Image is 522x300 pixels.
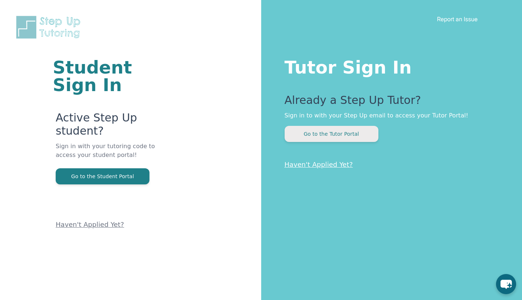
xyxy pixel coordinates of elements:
[285,94,493,111] p: Already a Step Up Tutor?
[285,56,493,76] h1: Tutor Sign In
[53,59,173,94] h1: Student Sign In
[56,111,173,142] p: Active Step Up student?
[56,173,149,180] a: Go to the Student Portal
[15,15,85,40] img: Step Up Tutoring horizontal logo
[56,221,124,228] a: Haven't Applied Yet?
[285,161,353,168] a: Haven't Applied Yet?
[56,168,149,184] button: Go to the Student Portal
[437,15,478,23] a: Report an Issue
[285,130,378,137] a: Go to the Tutor Portal
[285,111,493,120] p: Sign in to with your Step Up email to access your Tutor Portal!
[285,126,378,142] button: Go to the Tutor Portal
[56,142,173,168] p: Sign in with your tutoring code to access your student portal!
[496,274,516,294] button: chat-button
